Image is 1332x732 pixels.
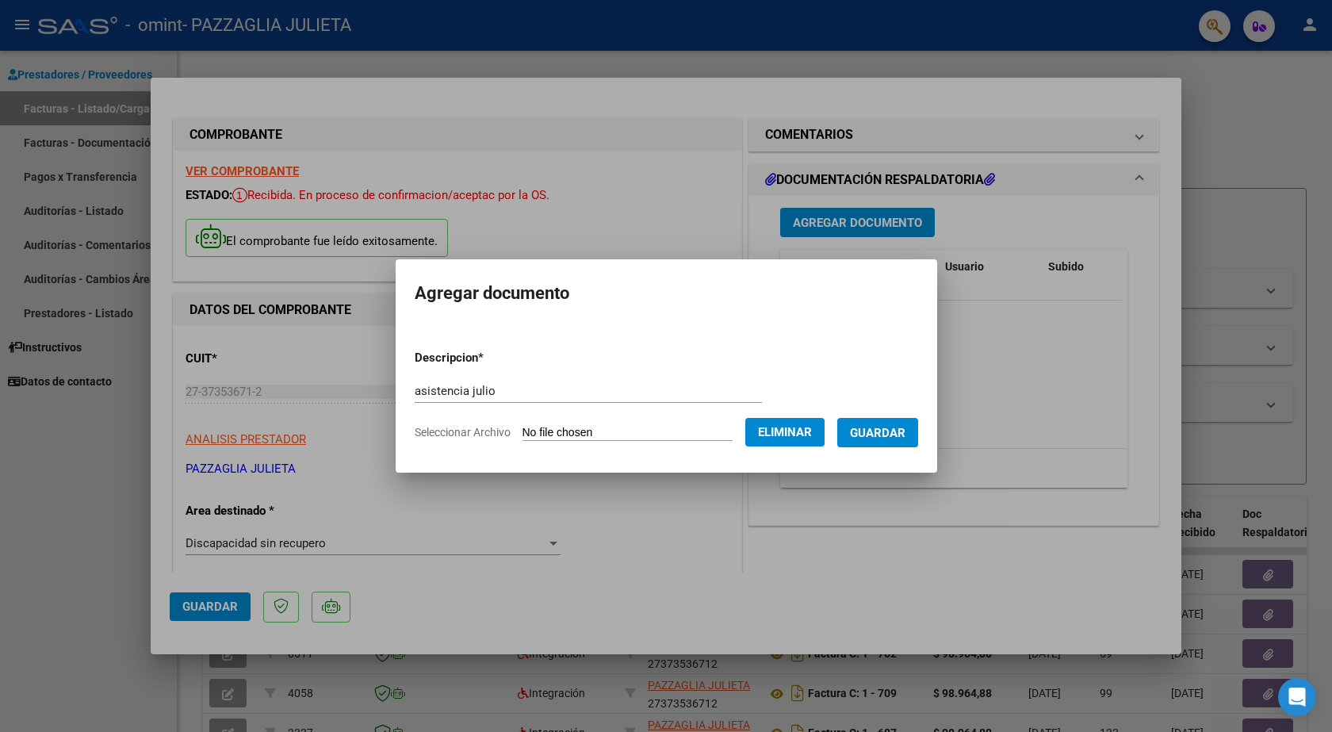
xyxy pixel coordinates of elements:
[758,425,812,439] span: Eliminar
[850,426,905,440] span: Guardar
[415,278,918,309] h2: Agregar documento
[415,426,511,439] span: Seleccionar Archivo
[837,418,918,447] button: Guardar
[415,349,566,367] p: Descripcion
[1278,678,1316,716] div: Open Intercom Messenger
[745,418,825,446] button: Eliminar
